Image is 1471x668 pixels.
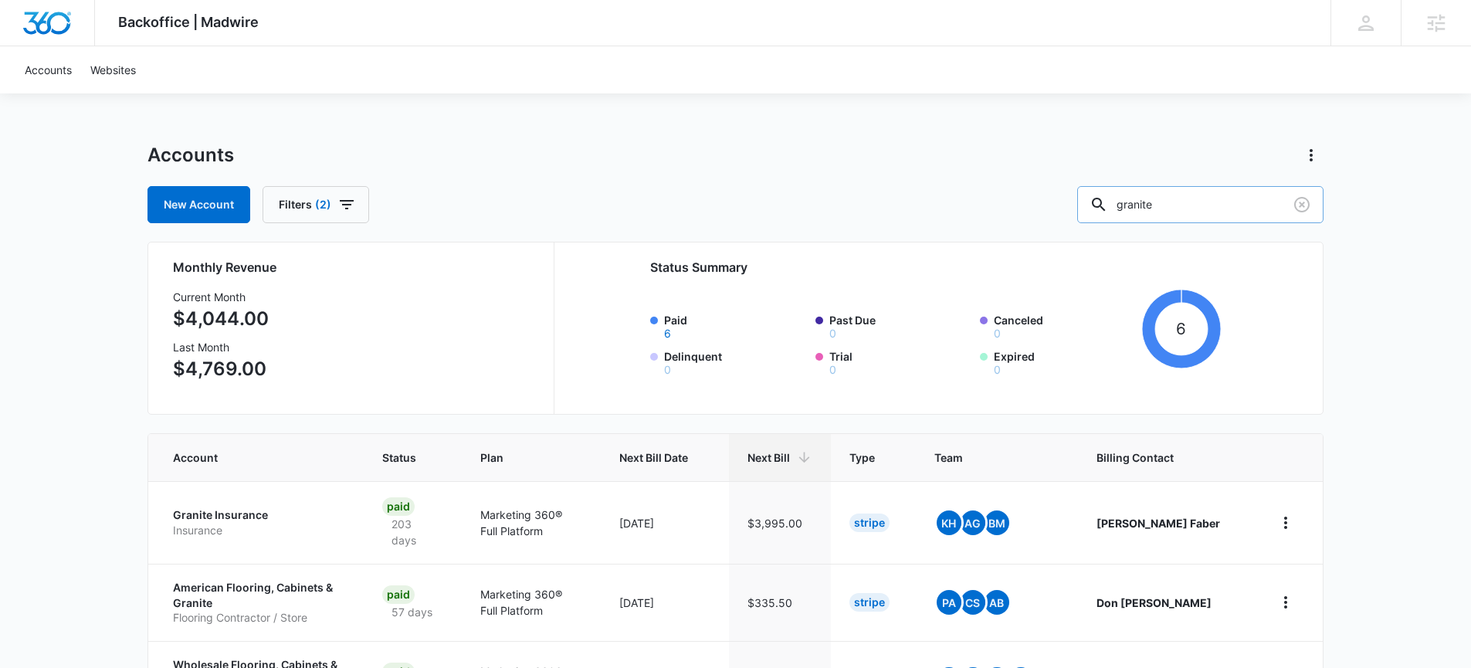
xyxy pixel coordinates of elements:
[1096,517,1220,530] strong: [PERSON_NAME] Faber
[619,449,688,466] span: Next Bill Date
[173,507,345,537] a: Granite InsuranceInsurance
[382,497,415,516] div: Paid
[173,580,345,610] p: American Flooring, Cabinets & Granite
[1096,449,1236,466] span: Billing Contact
[1077,186,1324,223] input: Search
[173,580,345,626] a: American Flooring, Cabinets & GraniteFlooring Contractor / Store
[985,590,1009,615] span: AB
[173,610,345,626] p: Flooring Contractor / Store
[961,590,985,615] span: CS
[729,481,831,564] td: $3,995.00
[480,586,581,619] p: Marketing 360® Full Platform
[729,564,831,641] td: $335.50
[173,305,269,333] p: $4,044.00
[118,14,259,30] span: Backoffice | Madwire
[382,585,415,604] div: Paid
[382,516,444,548] p: 203 days
[173,339,269,355] h3: Last Month
[1290,192,1314,217] button: Clear
[382,604,442,620] p: 57 days
[985,510,1009,535] span: BM
[747,449,790,466] span: Next Bill
[1273,590,1298,615] button: home
[994,312,1136,339] label: Canceled
[173,449,323,466] span: Account
[937,590,961,615] span: PA
[849,593,890,612] div: Stripe
[173,258,535,276] h2: Monthly Revenue
[1096,596,1212,609] strong: Don [PERSON_NAME]
[849,514,890,532] div: Stripe
[601,564,729,641] td: [DATE]
[994,348,1136,375] label: Expired
[81,46,145,93] a: Websites
[480,449,581,466] span: Plan
[849,449,875,466] span: Type
[147,186,250,223] a: New Account
[650,258,1221,276] h2: Status Summary
[664,348,806,375] label: Delinquent
[173,507,345,523] p: Granite Insurance
[961,510,985,535] span: AG
[173,289,269,305] h3: Current Month
[664,312,806,339] label: Paid
[829,348,971,375] label: Trial
[15,46,81,93] a: Accounts
[382,449,422,466] span: Status
[173,523,345,538] p: Insurance
[934,449,1037,466] span: Team
[1176,319,1186,338] tspan: 6
[173,355,269,383] p: $4,769.00
[1299,143,1324,168] button: Actions
[480,507,581,539] p: Marketing 360® Full Platform
[664,328,671,339] button: Paid
[315,199,331,210] span: (2)
[829,312,971,339] label: Past Due
[1273,510,1298,535] button: home
[147,144,234,167] h1: Accounts
[601,481,729,564] td: [DATE]
[263,186,369,223] button: Filters(2)
[937,510,961,535] span: KH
